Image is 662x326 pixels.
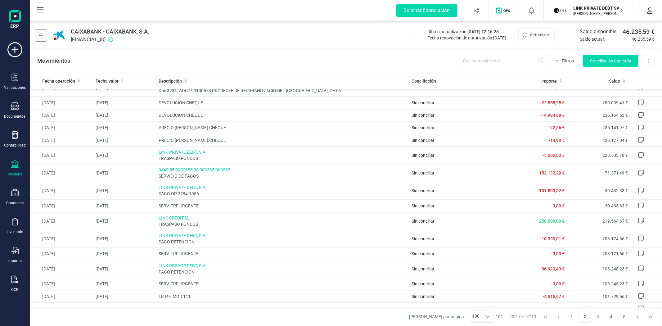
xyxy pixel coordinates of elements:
[93,278,156,290] td: [DATE]
[30,164,93,182] td: [DATE]
[159,100,407,106] span: DEVOLUCIÓN CHEQUE
[93,164,156,182] td: [DATE]
[412,266,435,271] span: Sin conciliar
[551,1,631,20] button: LILINK PRIVATE DEBT SA[PERSON_NAME] [PERSON_NAME]
[530,32,549,38] span: Actualizar
[93,200,156,212] td: [DATE]
[159,167,407,173] span: 0449 55 0000155 08 002335 000002
[567,182,630,200] td: -30.432,33 €
[551,251,565,256] span: -3,00 €
[9,10,21,30] img: Logo Finanedi
[4,114,26,119] div: Documentos
[645,311,656,323] button: Last Page
[159,137,407,143] span: PRECIO [PERSON_NAME].CHEQUE
[159,269,407,275] span: PAGO RETENCION
[427,35,506,41] div: Fecha renovación de autorización:
[30,212,93,230] td: [DATE]
[30,247,93,260] td: [DATE]
[427,29,506,35] div: Última actualización:
[93,247,156,260] td: [DATE]
[551,55,579,67] button: Filtros
[567,290,630,303] td: 101.729,56 €
[496,7,512,14] img: Logo de OPS
[567,134,630,147] td: 235.127,04 €
[510,314,517,320] span: 200
[159,88,407,94] span: Doc:3231. AOC:199100573 PROJECTE DE REURBANITZACIO DEL [GEOGRAPHIC_DATA], DE LA
[412,281,435,286] span: Sin conciliar
[567,303,630,315] td: 98.226,05 €
[412,100,435,105] span: Sin conciliar
[549,138,565,143] span: -14,93 €
[42,78,75,84] span: Fecha operación
[567,278,630,290] td: 106.245,23 €
[30,290,93,303] td: [DATE]
[540,236,565,241] span: -16.390,01 €
[30,182,93,200] td: [DATE]
[30,121,93,134] td: [DATE]
[4,85,26,90] div: Validaciones
[30,147,93,164] td: [DATE]
[412,138,435,143] span: Sin conciliar
[30,303,93,315] td: [DATE]
[618,311,630,323] button: Page 5
[93,134,156,147] td: [DATE]
[159,239,407,245] span: PAGO RETENCION
[7,172,23,177] div: Tesorería
[412,294,435,299] span: Sin conciliar
[632,311,643,323] button: Next Page
[567,212,630,230] td: 219.564,67 €
[96,78,119,84] span: Fecha valor
[159,184,407,191] span: LINK PRIVATE DEBT, S.A.
[492,1,516,20] button: Logo de OPS
[574,11,623,16] p: [PERSON_NAME] [PERSON_NAME]
[159,233,407,239] span: LINK PRIVATE DEBT, S.A.
[583,55,638,67] button: Conciliación bancaria
[567,109,630,121] td: 235.164,53 €
[540,113,565,118] span: -14.934,88 €
[592,311,604,323] button: Page 3
[579,311,591,323] button: Page 2
[93,260,156,278] td: [DATE]
[412,113,435,118] span: Sin conciliar
[551,281,565,286] span: -3,00 €
[567,260,630,278] td: 106.248,23 €
[30,278,93,290] td: [DATE]
[30,200,93,212] td: [DATE]
[159,251,407,257] span: SERV. TRF URGENTE
[159,306,407,312] span: I.V.A. MODELO 303
[580,36,629,42] span: Saldo actual:
[93,182,156,200] td: [DATE]
[542,78,557,84] span: Importe
[543,306,565,311] span: -3.503,51 €
[539,219,565,224] span: 250.000,00 €
[538,170,565,175] span: -152.132,29 €
[567,147,630,164] td: 223.503,78 €
[605,311,617,323] button: Page 4
[543,294,565,299] span: -4.515,67 €
[496,314,537,320] div: -
[30,134,93,147] td: [DATE]
[518,29,555,41] button: Actualizar
[8,258,22,263] div: Importar
[30,97,93,109] td: [DATE]
[93,121,156,134] td: [DATE]
[412,203,435,208] span: Sin conciliar
[93,230,156,247] td: [DATE]
[93,303,156,315] td: [DATE]
[553,311,565,323] button: Previous Page
[527,314,537,320] span: 2119
[159,112,407,118] span: DEVOLUCIÓN CHEQUE
[30,109,93,121] td: [DATE]
[538,188,565,193] span: -101.803,82 €
[540,311,552,323] button: First Page
[30,260,93,278] td: [DATE]
[159,149,407,155] span: LINK PRIVATE DEBT, S.A.
[412,188,435,193] span: Sin conciliar
[93,97,156,109] td: [DATE]
[93,290,156,303] td: [DATE]
[93,109,156,121] td: [DATE]
[543,153,565,158] span: -5.000,00 €
[567,121,630,134] td: 235.141,97 €
[496,314,503,320] span: 101
[389,1,465,20] button: Solicitar financiación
